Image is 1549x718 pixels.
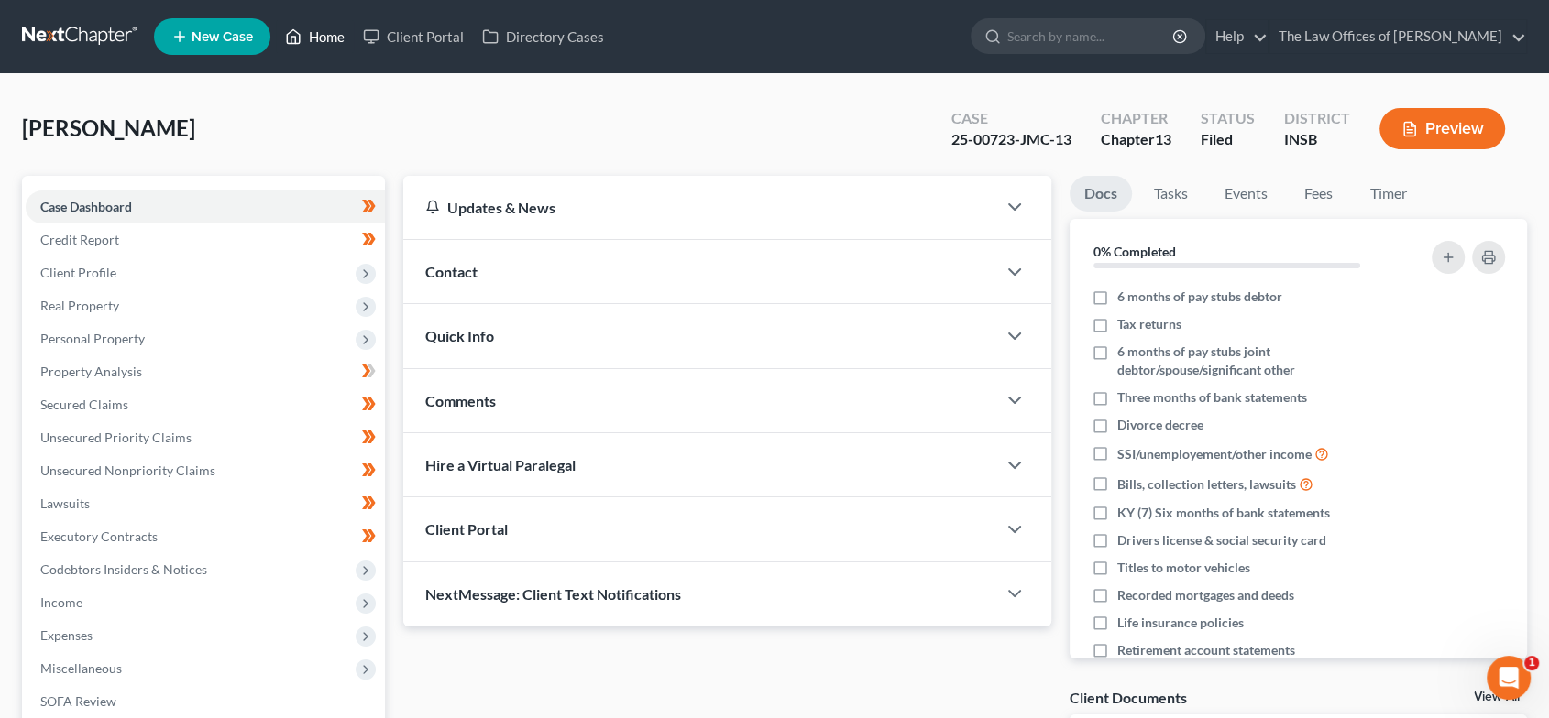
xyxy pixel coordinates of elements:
span: 1 [1524,656,1539,670]
a: Timer [1356,176,1422,212]
span: Case Dashboard [40,199,132,214]
span: Bills, collection letters, lawsuits [1117,475,1296,494]
a: Executory Contracts [26,520,385,553]
span: Three months of bank statements [1117,388,1307,407]
span: Hire a Virtual Paralegal [425,456,576,473]
div: Updates & News [425,198,974,217]
div: Client Documents [1070,688,1187,707]
span: Credit Report [40,232,119,247]
span: Recorded mortgages and deeds [1117,586,1294,604]
span: New Case [192,30,253,44]
span: Client Portal [425,520,508,538]
span: 6 months of pay stubs debtor [1117,288,1282,306]
a: Property Analysis [26,355,385,388]
span: Life insurance policies [1117,614,1244,632]
span: Codebtors Insiders & Notices [40,561,207,577]
a: Unsecured Nonpriority Claims [26,454,385,487]
span: SOFA Review [40,693,116,709]
div: Status [1201,108,1255,129]
span: Income [40,594,82,610]
span: Secured Claims [40,397,128,412]
span: Personal Property [40,331,145,346]
strong: 0% Completed [1093,244,1176,259]
span: Comments [425,392,496,409]
span: Divorce decree [1117,416,1203,434]
span: Unsecured Nonpriority Claims [40,462,215,478]
span: Client Profile [40,265,116,280]
a: The Law Offices of [PERSON_NAME] [1269,20,1526,53]
a: SOFA Review [26,685,385,718]
a: Credit Report [26,223,385,256]
span: Drivers license & social security card [1117,531,1326,549]
a: Lawsuits [26,487,385,520]
div: 25-00723-JMC-13 [951,129,1071,150]
div: District [1284,108,1350,129]
div: Chapter [1101,129,1171,150]
span: Titles to motor vehicles [1117,559,1250,577]
span: Real Property [40,298,119,313]
a: Tasks [1139,176,1203,212]
span: Expenses [40,627,93,643]
span: 13 [1155,130,1171,147]
input: Search by name... [1007,19,1175,53]
span: NextMessage: Client Text Notifications [425,585,681,603]
span: Unsecured Priority Claims [40,430,192,445]
span: SSI/unemployement/other income [1117,445,1312,463]
a: View All [1474,691,1520,703]
span: Executory Contracts [40,528,158,544]
a: Secured Claims [26,388,385,421]
a: Home [276,20,354,53]
button: Preview [1379,108,1505,149]
a: Docs [1070,176,1132,212]
div: INSB [1284,129,1350,150]
span: Property Analysis [40,364,142,379]
a: Client Portal [354,20,473,53]
a: Case Dashboard [26,190,385,223]
a: Fees [1290,176,1348,212]
span: Miscellaneous [40,660,122,676]
div: Chapter [1101,108,1171,129]
span: Contact [425,263,478,280]
iframe: Intercom live chat [1487,656,1531,700]
span: Lawsuits [40,495,90,511]
a: Help [1206,20,1268,53]
span: Tax returns [1117,315,1181,333]
span: 6 months of pay stubs joint debtor/spouse/significant other [1117,343,1398,379]
span: Quick Info [425,327,494,344]
a: Directory Cases [473,20,613,53]
a: Events [1210,176,1282,212]
a: Unsecured Priority Claims [26,421,385,454]
span: Retirement account statements [1117,641,1295,659]
div: Case [951,108,1071,129]
div: Filed [1201,129,1255,150]
span: KY (7) Six months of bank statements [1117,504,1330,522]
span: [PERSON_NAME] [22,114,195,141]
